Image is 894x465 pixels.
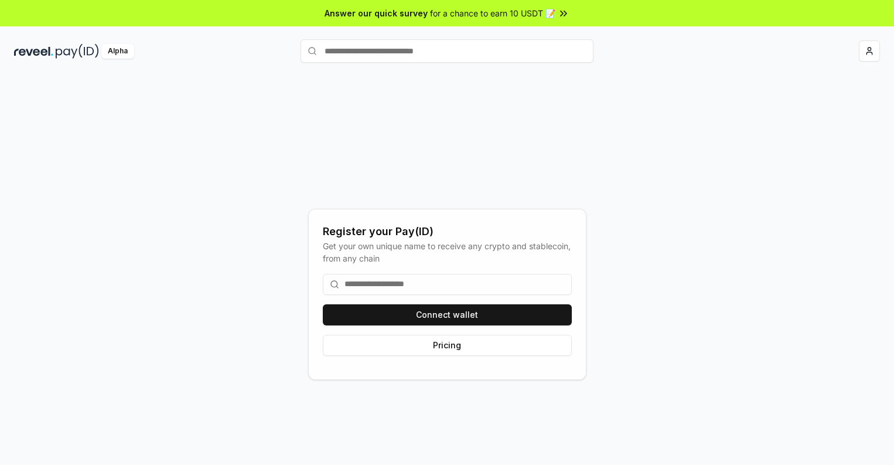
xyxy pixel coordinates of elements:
img: reveel_dark [14,44,53,59]
button: Pricing [323,335,572,356]
span: Answer our quick survey [325,7,428,19]
img: pay_id [56,44,99,59]
div: Get your own unique name to receive any crypto and stablecoin, from any chain [323,240,572,264]
button: Connect wallet [323,304,572,325]
div: Register your Pay(ID) [323,223,572,240]
div: Alpha [101,44,134,59]
span: for a chance to earn 10 USDT 📝 [430,7,555,19]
